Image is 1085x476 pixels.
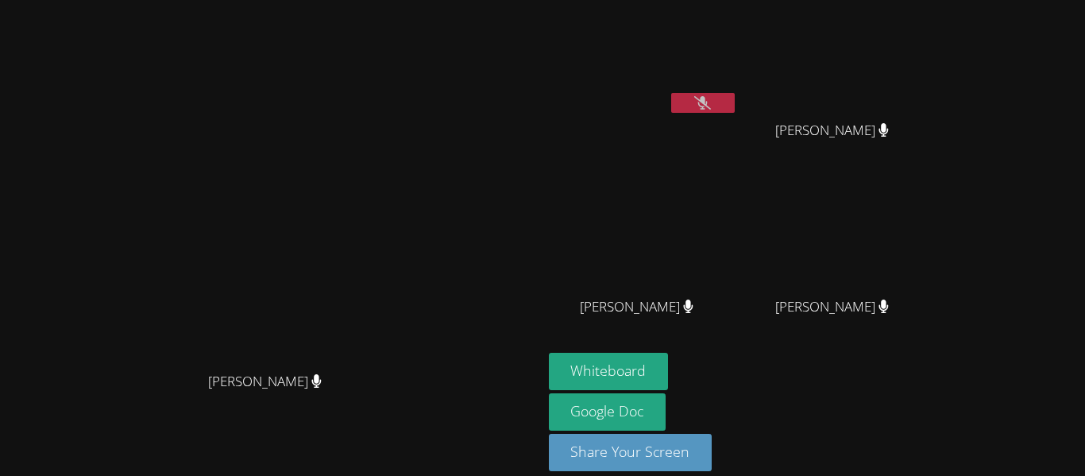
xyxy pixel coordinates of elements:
button: Whiteboard [549,353,669,390]
span: [PERSON_NAME] [580,296,693,319]
button: Share Your Screen [549,434,712,471]
a: Google Doc [549,393,666,431]
span: [PERSON_NAME] [775,296,889,319]
span: [PERSON_NAME] [208,370,322,393]
span: [PERSON_NAME] [775,119,889,142]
